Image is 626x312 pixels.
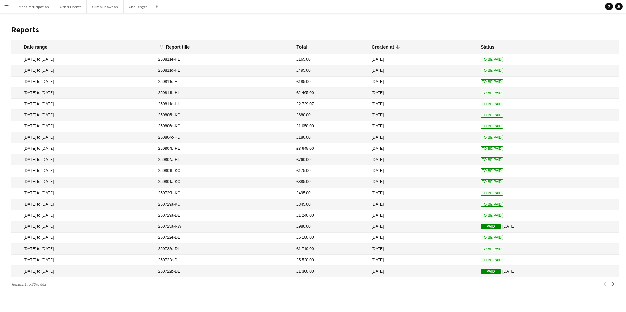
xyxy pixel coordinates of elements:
[481,44,495,50] div: Status
[155,121,293,132] mat-cell: 250806a-KC
[368,233,477,244] mat-cell: [DATE]
[155,188,293,199] mat-cell: 250729b-KC
[481,135,503,140] span: To Be Paid
[368,88,477,99] mat-cell: [DATE]
[368,77,477,88] mat-cell: [DATE]
[368,165,477,177] mat-cell: [DATE]
[481,224,501,229] span: Paid
[481,179,503,184] span: To Be Paid
[155,233,293,244] mat-cell: 250722e-DL
[11,154,155,165] mat-cell: [DATE] to [DATE]
[368,54,477,65] mat-cell: [DATE]
[481,102,503,106] span: To Be Paid
[293,221,368,232] mat-cell: £980.00
[368,154,477,165] mat-cell: [DATE]
[293,143,368,154] mat-cell: £3 645.00
[293,199,368,210] mat-cell: £345.00
[368,244,477,255] mat-cell: [DATE]
[481,168,503,173] span: To Be Paid
[368,143,477,154] mat-cell: [DATE]
[11,210,155,221] mat-cell: [DATE] to [DATE]
[293,121,368,132] mat-cell: £1 050.00
[11,233,155,244] mat-cell: [DATE] to [DATE]
[293,177,368,188] mat-cell: £885.00
[166,44,190,50] div: Report title
[481,213,503,218] span: To Be Paid
[155,65,293,77] mat-cell: 250811d-HL
[155,255,293,266] mat-cell: 250722c-DL
[11,199,155,210] mat-cell: [DATE] to [DATE]
[11,88,155,99] mat-cell: [DATE] to [DATE]
[481,269,501,274] span: Paid
[481,191,503,196] span: To Be Paid
[293,233,368,244] mat-cell: £5 180.00
[155,154,293,165] mat-cell: 250804a-HL
[155,132,293,143] mat-cell: 250804c-HL
[296,44,307,50] div: Total
[293,165,368,177] mat-cell: £175.00
[368,210,477,221] mat-cell: [DATE]
[368,99,477,110] mat-cell: [DATE]
[13,0,54,13] button: Mass Participation
[368,65,477,77] mat-cell: [DATE]
[293,154,368,165] mat-cell: £760.00
[481,68,503,73] span: To Be Paid
[155,177,293,188] mat-cell: 250801a-KC
[24,44,47,50] div: Date range
[481,202,503,207] span: To Be Paid
[11,25,619,35] h1: Reports
[477,221,619,232] mat-cell: [DATE]
[11,188,155,199] mat-cell: [DATE] to [DATE]
[155,266,293,277] mat-cell: 250722b-DL
[124,0,153,13] button: Challenges
[293,188,368,199] mat-cell: £495.00
[155,99,293,110] mat-cell: 250811a-HL
[293,77,368,88] mat-cell: £185.00
[481,247,503,251] span: To Be Paid
[481,258,503,262] span: To Be Paid
[11,177,155,188] mat-cell: [DATE] to [DATE]
[11,221,155,232] mat-cell: [DATE] to [DATE]
[155,210,293,221] mat-cell: 250729a-DL
[293,54,368,65] mat-cell: £165.00
[293,110,368,121] mat-cell: £680.00
[368,121,477,132] mat-cell: [DATE]
[11,77,155,88] mat-cell: [DATE] to [DATE]
[155,77,293,88] mat-cell: 250811c-HL
[87,0,124,13] button: Climb Snowdon
[368,188,477,199] mat-cell: [DATE]
[155,199,293,210] mat-cell: 250729a-KC
[11,121,155,132] mat-cell: [DATE] to [DATE]
[481,91,503,95] span: To Be Paid
[11,282,49,287] span: Results 1 to 20 of 663
[155,143,293,154] mat-cell: 250804b-HL
[11,99,155,110] mat-cell: [DATE] to [DATE]
[481,57,503,62] span: To Be Paid
[481,79,503,84] span: To Be Paid
[11,132,155,143] mat-cell: [DATE] to [DATE]
[155,244,293,255] mat-cell: 250722d-DL
[368,221,477,232] mat-cell: [DATE]
[155,221,293,232] mat-cell: 250725a-RW
[481,235,503,240] span: To Be Paid
[368,177,477,188] mat-cell: [DATE]
[11,143,155,154] mat-cell: [DATE] to [DATE]
[481,113,503,118] span: To Be Paid
[11,244,155,255] mat-cell: [DATE] to [DATE]
[481,146,503,151] span: To Be Paid
[293,266,368,277] mat-cell: £1 300.00
[481,124,503,129] span: To Be Paid
[368,266,477,277] mat-cell: [DATE]
[293,244,368,255] mat-cell: £1 710.00
[477,266,619,277] mat-cell: [DATE]
[293,88,368,99] mat-cell: £2 465.00
[11,54,155,65] mat-cell: [DATE] to [DATE]
[155,54,293,65] mat-cell: 250811e-HL
[372,44,400,50] div: Created at
[368,110,477,121] mat-cell: [DATE]
[481,157,503,162] span: To Be Paid
[11,266,155,277] mat-cell: [DATE] to [DATE]
[293,132,368,143] mat-cell: £180.00
[368,255,477,266] mat-cell: [DATE]
[293,99,368,110] mat-cell: £2 729.07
